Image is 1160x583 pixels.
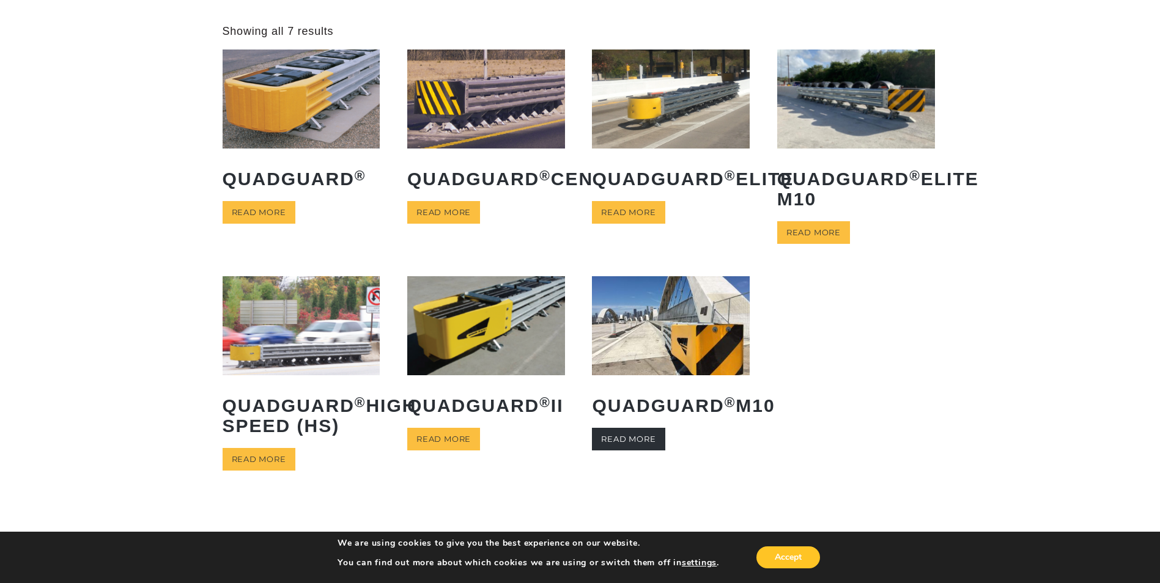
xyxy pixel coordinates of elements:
[407,201,480,224] a: Read more about “QuadGuard® CEN”
[777,50,935,218] a: QuadGuard®Elite M10
[777,221,850,244] a: Read more about “QuadGuard® Elite M10”
[223,448,295,471] a: Read more about “QuadGuard® High Speed (HS)”
[592,201,665,224] a: Read more about “QuadGuard® Elite”
[223,201,295,224] a: Read more about “QuadGuard®”
[539,395,551,410] sup: ®
[592,386,750,425] h2: QuadGuard M10
[756,546,820,568] button: Accept
[592,276,750,424] a: QuadGuard®M10
[407,50,565,197] a: QuadGuard®CEN
[223,386,380,445] h2: QuadGuard High Speed (HS)
[223,159,380,198] h2: QuadGuard
[725,168,736,183] sup: ®
[223,50,380,197] a: QuadGuard®
[407,276,565,424] a: QuadGuard®II
[407,386,565,425] h2: QuadGuard II
[355,395,366,410] sup: ®
[338,538,719,549] p: We are using cookies to give you the best experience on our website.
[407,428,480,450] a: Read more about “QuadGuard® II”
[909,168,921,183] sup: ®
[407,159,565,198] h2: QuadGuard CEN
[223,276,380,444] a: QuadGuard®High Speed (HS)
[539,168,551,183] sup: ®
[592,50,750,197] a: QuadGuard®Elite
[777,159,935,218] h2: QuadGuard Elite M10
[682,557,717,568] button: settings
[355,168,366,183] sup: ®
[338,557,719,568] p: You can find out more about which cookies we are using or switch them off in .
[725,395,736,410] sup: ®
[223,24,334,38] p: Showing all 7 results
[592,159,750,198] h2: QuadGuard Elite
[592,428,665,450] a: Read more about “QuadGuard® M10”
